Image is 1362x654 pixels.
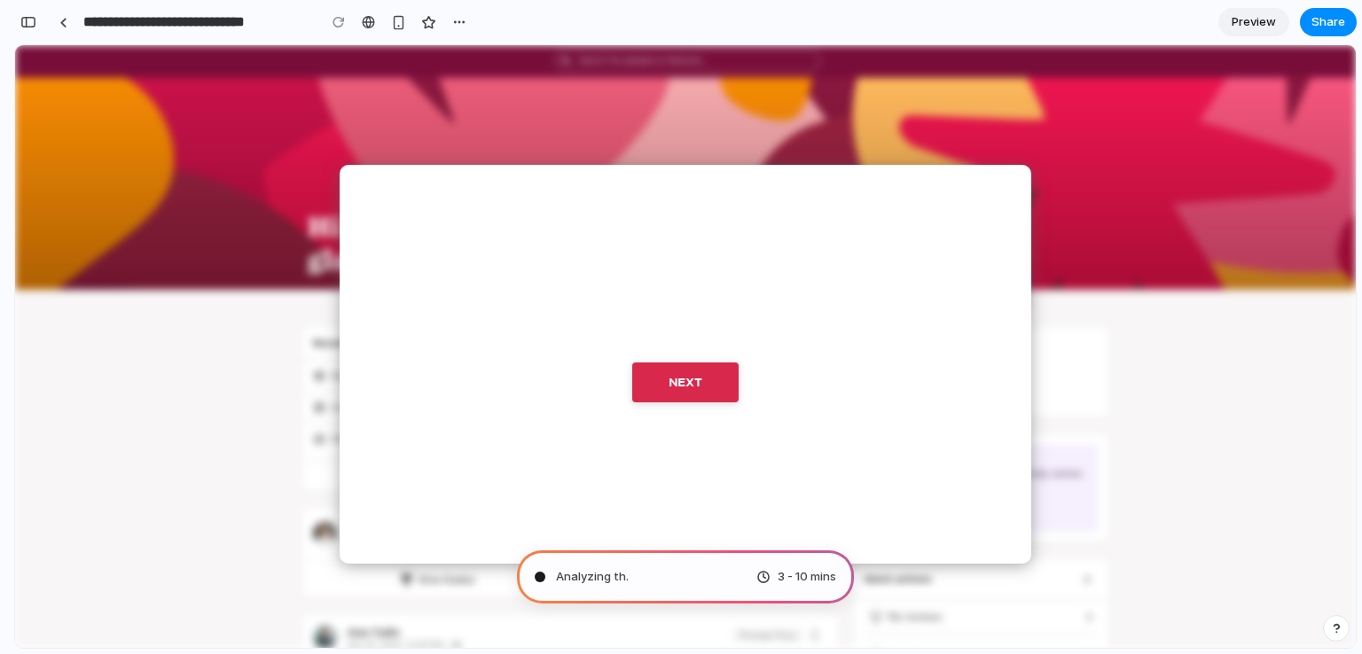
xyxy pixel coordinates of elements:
span: 3 - 10 mins [778,568,836,586]
span: Preview [1232,13,1276,31]
button: Share [1300,8,1357,36]
button: next [617,317,724,357]
span: Share [1311,13,1345,31]
a: Preview [1218,8,1289,36]
form: CTA Flow Form [449,164,892,474]
span: Analyzing th . [556,568,629,586]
